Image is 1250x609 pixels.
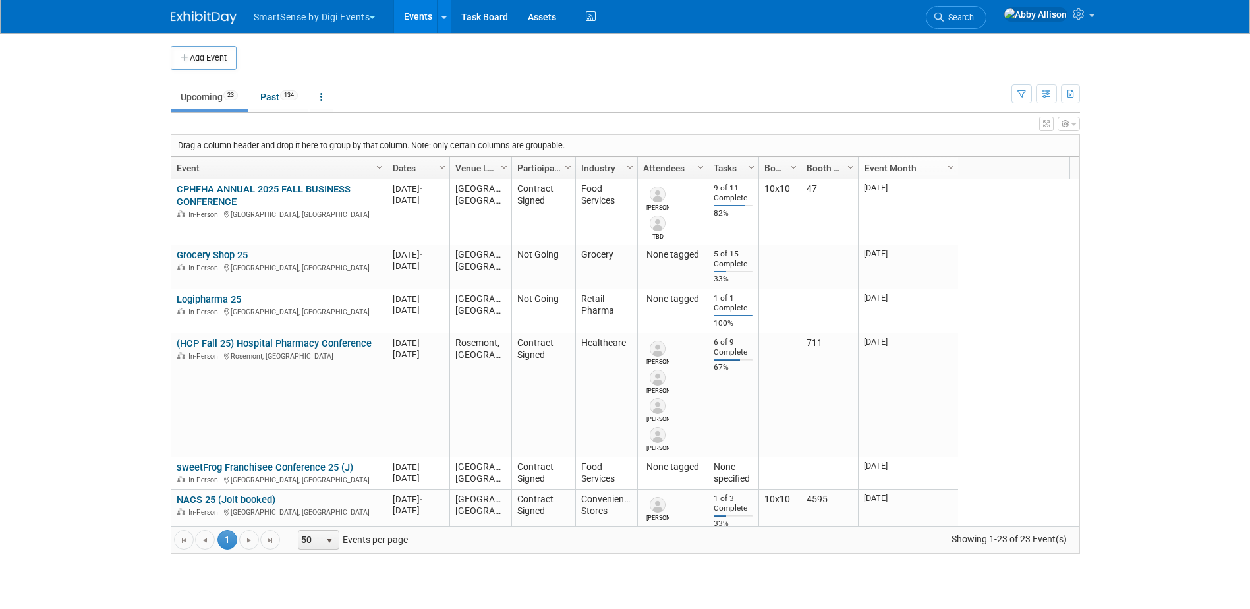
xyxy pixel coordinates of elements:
div: [GEOGRAPHIC_DATA], [GEOGRAPHIC_DATA] [177,306,381,317]
a: Column Settings [435,157,449,177]
a: Column Settings [744,157,758,177]
a: NACS 25 (Jolt booked) [177,494,275,506]
img: In-Person Event [177,264,185,270]
div: [DATE] [393,337,443,349]
a: Column Settings [693,157,708,177]
td: [DATE] [859,179,958,245]
td: Rosemont, [GEOGRAPHIC_DATA] [449,333,511,457]
a: sweetFrog Franchisee Conference 25 (J) [177,461,353,473]
div: [DATE] [393,461,443,473]
div: [DATE] [393,473,443,484]
span: 1 [217,530,237,550]
a: Booth Size [764,157,792,179]
span: - [420,462,422,472]
div: [DATE] [393,194,443,206]
a: CPHFHA ANNUAL 2025 FALL BUSINESS CONFERENCE [177,183,351,208]
td: Retail Pharma [575,289,637,333]
div: None tagged [643,249,702,261]
td: Not Going [511,289,575,333]
span: Go to the last page [265,535,275,546]
span: In-Person [188,476,222,484]
a: Industry [581,157,629,179]
div: Amy Berry [646,357,669,366]
img: Sara Kaster [650,497,666,513]
span: - [420,250,422,260]
div: 5 of 15 Complete [714,249,753,269]
div: [DATE] [393,260,443,272]
div: 1 of 1 Complete [714,293,753,313]
a: Search [926,6,986,29]
a: Event [177,157,378,179]
img: In-Person Event [177,210,185,217]
span: In-Person [188,264,222,272]
div: [GEOGRAPHIC_DATA], [GEOGRAPHIC_DATA] [177,474,381,485]
div: 6 of 9 Complete [714,337,753,357]
td: [DATE] [859,457,958,490]
td: [DATE] [859,333,958,457]
div: 67% [714,362,753,372]
td: Food Services [575,179,637,245]
span: select [324,536,335,546]
div: [DATE] [393,505,443,516]
div: 100% [714,318,753,328]
td: [GEOGRAPHIC_DATA], [GEOGRAPHIC_DATA] [449,490,511,585]
span: In-Person [188,210,222,219]
td: 10x10 [758,179,801,245]
td: 10x10 [758,490,801,585]
td: [GEOGRAPHIC_DATA], [GEOGRAPHIC_DATA] [449,245,511,289]
span: Column Settings [845,162,856,173]
img: TBD [650,216,666,231]
span: 50 [298,531,321,549]
img: Jim Lewis [650,187,666,202]
a: (HCP Fall 25) Hospital Pharmacy Conference [177,337,372,349]
td: Grocery [575,245,637,289]
td: [DATE] [859,490,958,585]
a: Go to the last page [260,530,280,550]
a: Logipharma 25 [177,293,241,305]
img: Dana Deignan [650,398,666,414]
span: Go to the first page [179,535,189,546]
div: Rosemont, [GEOGRAPHIC_DATA] [177,350,381,361]
div: None specified [714,461,753,485]
span: Column Settings [746,162,756,173]
td: [GEOGRAPHIC_DATA], [GEOGRAPHIC_DATA] [449,289,511,333]
img: Carissa Conlee [650,427,666,443]
span: - [420,494,422,504]
div: [DATE] [393,183,443,194]
img: Abby Allison [1004,7,1067,22]
a: Event Month [865,157,950,179]
div: Hackbart Jeff [646,386,669,395]
td: Contract Signed [511,179,575,245]
span: Column Settings [374,162,385,173]
span: Column Settings [695,162,706,173]
a: Tasks [714,157,750,179]
div: None tagged [643,293,702,305]
span: In-Person [188,352,222,361]
a: Go to the previous page [195,530,215,550]
div: None tagged [643,461,702,473]
a: Dates [393,157,441,179]
td: Contract Signed [511,457,575,490]
span: - [420,184,422,194]
div: 1 of 3 Complete [714,494,753,513]
td: 711 [801,333,858,457]
div: [DATE] [393,293,443,304]
a: Column Settings [561,157,575,177]
a: Upcoming23 [171,84,248,109]
a: Attendees [643,157,699,179]
div: 33% [714,274,753,284]
td: [DATE] [859,245,958,289]
span: In-Person [188,508,222,517]
td: [GEOGRAPHIC_DATA], [GEOGRAPHIC_DATA] [449,179,511,245]
span: Column Settings [563,162,573,173]
td: [GEOGRAPHIC_DATA], [GEOGRAPHIC_DATA] [449,457,511,490]
span: Column Settings [499,162,509,173]
img: In-Person Event [177,308,185,314]
div: Jim Lewis [646,202,669,212]
span: Events per page [281,530,421,550]
img: ExhibitDay [171,11,237,24]
div: 82% [714,208,753,218]
img: In-Person Event [177,476,185,482]
a: Column Settings [843,157,858,177]
div: [GEOGRAPHIC_DATA], [GEOGRAPHIC_DATA] [177,262,381,273]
